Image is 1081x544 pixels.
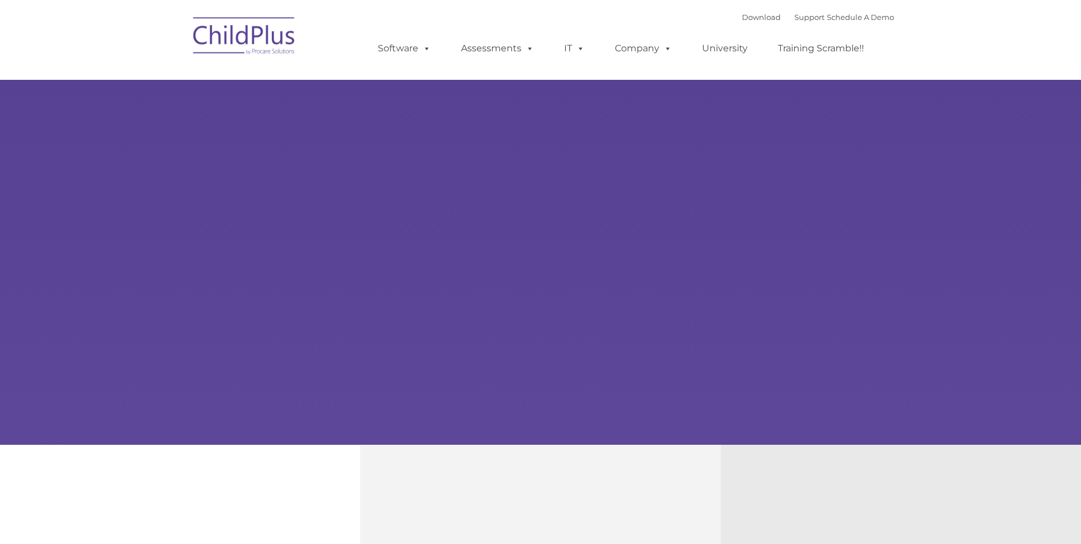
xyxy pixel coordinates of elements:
img: ChildPlus by Procare Solutions [187,9,301,66]
a: University [691,37,759,60]
a: Software [366,37,442,60]
a: Assessments [450,37,545,60]
a: IT [553,37,596,60]
a: Schedule A Demo [827,13,894,22]
font: | [742,13,894,22]
a: Training Scramble!! [766,37,875,60]
a: Company [603,37,683,60]
a: Support [794,13,825,22]
a: Download [742,13,781,22]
